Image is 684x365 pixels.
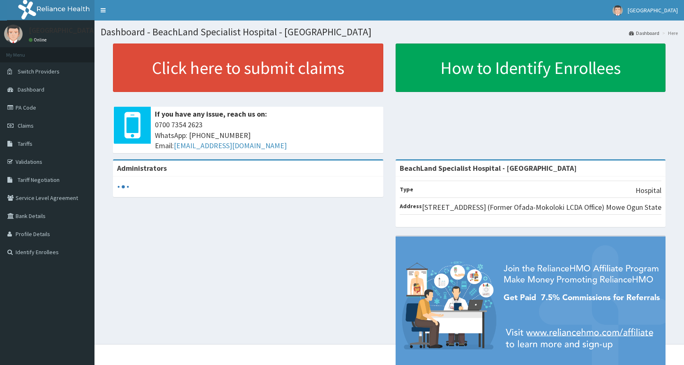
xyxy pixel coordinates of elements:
span: Tariffs [18,140,32,147]
span: Claims [18,122,34,129]
strong: BeachLand Specialist Hospital - [GEOGRAPHIC_DATA] [400,163,577,173]
a: Click here to submit claims [113,44,383,92]
span: [GEOGRAPHIC_DATA] [628,7,678,14]
h1: Dashboard - BeachLand Specialist Hospital - [GEOGRAPHIC_DATA] [101,27,678,37]
span: Dashboard [18,86,44,93]
b: Type [400,186,413,193]
span: Tariff Negotiation [18,176,60,184]
a: [EMAIL_ADDRESS][DOMAIN_NAME] [174,141,287,150]
p: [STREET_ADDRESS] (Former Ofada-Mokoloki LCDA Office) Mowe Ogun State [422,202,661,213]
p: [GEOGRAPHIC_DATA] [29,27,97,34]
p: Hospital [636,185,661,196]
b: If you have any issue, reach us on: [155,109,267,119]
img: User Image [4,25,23,43]
img: User Image [613,5,623,16]
a: Online [29,37,48,43]
b: Address [400,202,422,210]
svg: audio-loading [117,181,129,193]
b: Administrators [117,163,167,173]
span: 0700 7354 2623 WhatsApp: [PHONE_NUMBER] Email: [155,119,379,151]
span: Switch Providers [18,68,60,75]
li: Here [660,30,678,37]
a: Dashboard [629,30,659,37]
a: How to Identify Enrollees [396,44,666,92]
